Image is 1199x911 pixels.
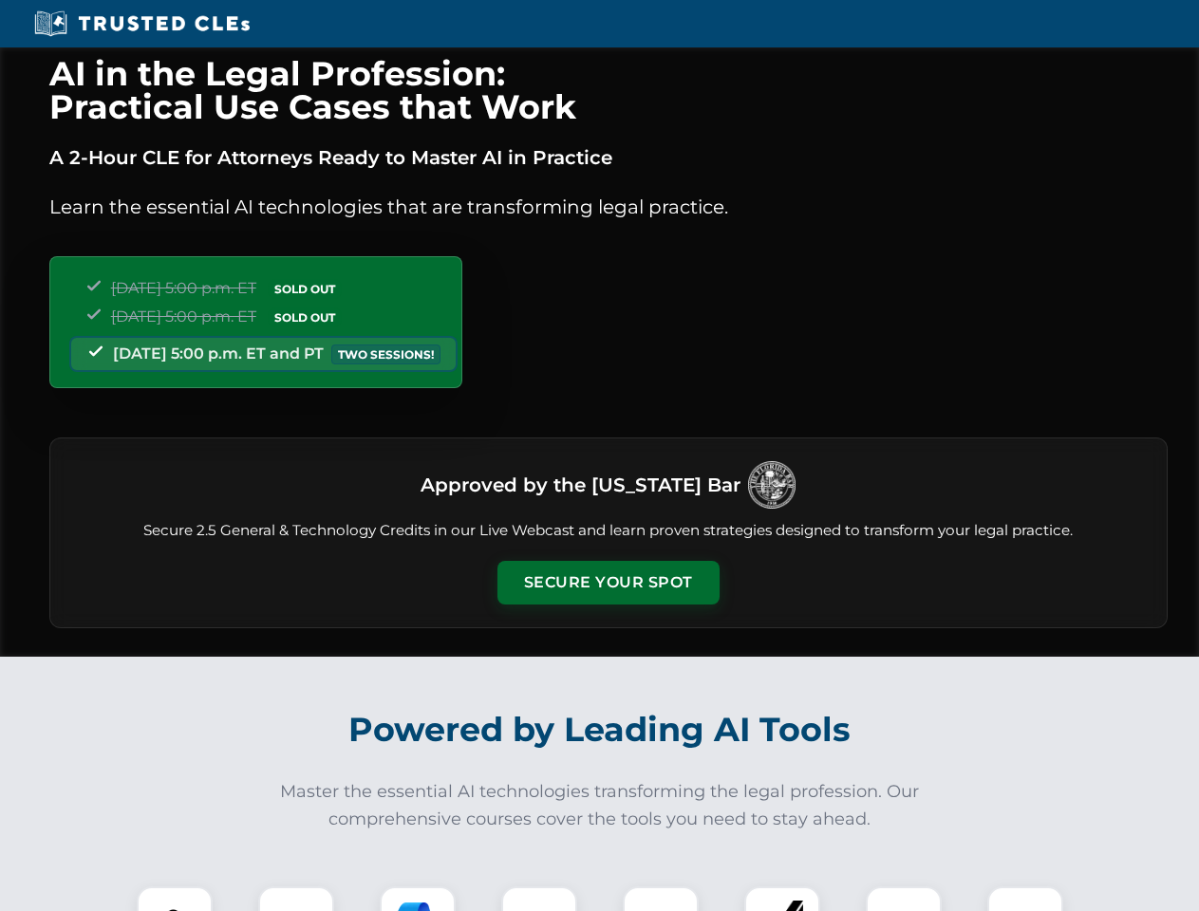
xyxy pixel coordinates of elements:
span: SOLD OUT [268,279,342,299]
p: Secure 2.5 General & Technology Credits in our Live Webcast and learn proven strategies designed ... [73,520,1144,542]
h3: Approved by the [US_STATE] Bar [421,468,740,502]
h1: AI in the Legal Profession: Practical Use Cases that Work [49,57,1168,123]
p: Master the essential AI technologies transforming the legal profession. Our comprehensive courses... [268,778,932,833]
img: Logo [748,461,796,509]
p: Learn the essential AI technologies that are transforming legal practice. [49,192,1168,222]
p: A 2-Hour CLE for Attorneys Ready to Master AI in Practice [49,142,1168,173]
span: [DATE] 5:00 p.m. ET [111,307,256,325]
span: [DATE] 5:00 p.m. ET [111,279,256,297]
h2: Powered by Leading AI Tools [74,697,1126,763]
span: SOLD OUT [268,307,342,327]
img: Trusted CLEs [28,9,255,38]
button: Secure Your Spot [497,561,720,604]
